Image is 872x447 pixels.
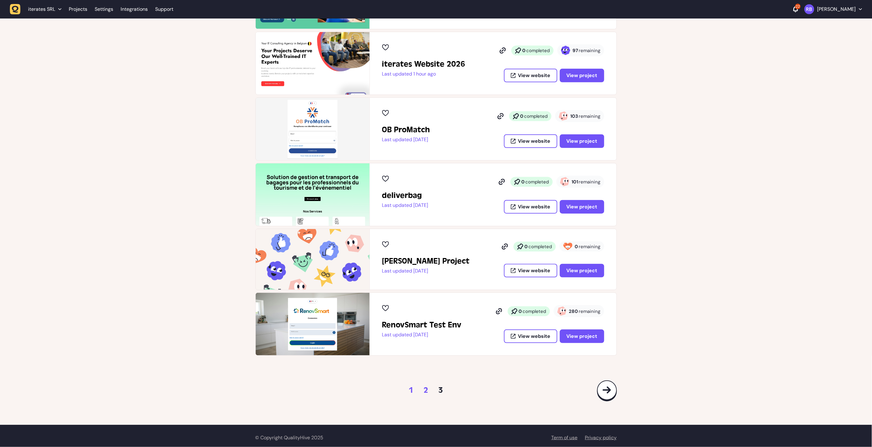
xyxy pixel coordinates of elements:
[409,385,414,395] a: 1
[571,113,578,119] strong: 103
[28,6,55,12] span: iterates SRL
[518,268,551,273] span: View website
[518,334,551,339] span: View website
[10,4,65,15] button: iterates SRL
[382,268,470,274] p: Last updated [DATE]
[518,204,551,209] span: View website
[504,134,557,148] button: View website
[382,71,465,77] p: Last updated 1 hour ago
[95,4,113,15] a: Settings
[579,179,601,185] span: remaining
[69,4,87,15] a: Projects
[382,320,462,330] h2: RenovSmart Test Env
[504,264,557,277] button: View website
[438,385,443,395] a: 3
[504,69,557,82] button: View website
[529,244,552,250] span: completed
[567,334,597,339] span: View project
[552,434,578,441] a: Term of use
[567,268,597,273] span: View project
[256,32,370,95] img: iterates Website 2026
[524,113,548,119] span: completed
[256,163,370,226] img: deliverbag
[579,47,601,54] span: remaining
[155,6,173,12] a: Support
[382,332,462,338] p: Last updated [DATE]
[804,4,814,14] img: Rodolphe Balay
[523,47,526,54] strong: 0
[804,4,862,14] button: [PERSON_NAME]
[520,113,524,119] strong: 0
[567,139,597,144] span: View project
[579,244,601,250] span: remaining
[560,134,604,148] button: View project
[579,113,601,119] span: remaining
[256,98,370,160] img: OB ProMatch
[382,191,428,200] h2: deliverbag
[504,330,557,343] button: View website
[817,6,856,12] p: [PERSON_NAME]
[560,200,604,214] button: View project
[569,308,578,314] strong: 280
[560,330,604,343] button: View project
[579,308,601,314] span: remaining
[382,59,465,69] h2: iterates Website 2026
[504,200,557,214] button: View website
[256,229,370,290] img: John's Project
[121,4,148,15] a: Integrations
[519,308,522,314] strong: 0
[560,69,604,82] button: View project
[572,179,578,185] strong: 101
[560,264,604,277] button: View project
[795,4,801,9] div: 22
[527,47,550,54] span: completed
[518,73,551,78] span: View website
[382,137,430,143] p: Last updated [DATE]
[526,179,549,185] span: completed
[255,434,324,441] span: © Copyright QualityHive 2025
[382,202,428,208] p: Last updated [DATE]
[424,385,429,395] a: 2
[575,244,578,250] strong: 0
[382,256,470,266] h2: John's Project
[523,308,546,314] span: completed
[522,179,525,185] strong: 0
[567,73,597,78] span: View project
[518,139,551,144] span: View website
[585,434,617,441] a: Privacy policy
[573,47,578,54] strong: 97
[567,204,597,209] span: View project
[382,125,430,135] h2: OB ProMatch
[525,244,528,250] strong: 0
[256,293,370,355] img: RenovSmart Test Env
